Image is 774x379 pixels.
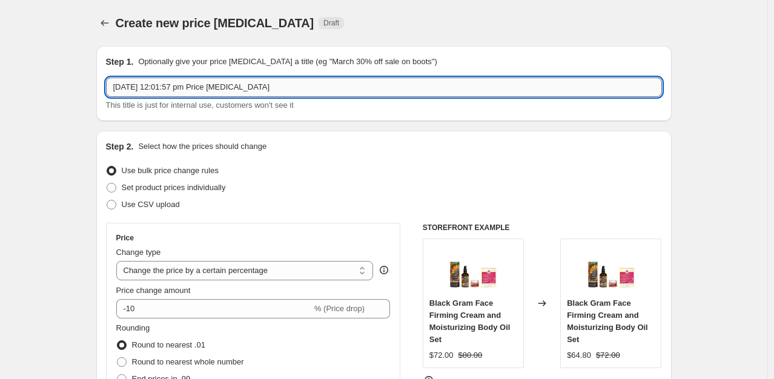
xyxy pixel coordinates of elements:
span: Draft [323,18,339,28]
strike: $80.00 [458,349,483,361]
span: Round to nearest whole number [132,357,244,366]
strike: $72.00 [596,349,620,361]
span: Change type [116,248,161,257]
span: Price change amount [116,286,191,295]
h2: Step 2. [106,140,134,153]
span: This title is just for internal use, customers won't see it [106,101,294,110]
p: Select how the prices should change [138,140,266,153]
span: Create new price [MEDICAL_DATA] [116,16,314,30]
span: % (Price drop) [314,304,365,313]
span: Black Gram Face Firming Cream and Moisturizing Body Oil Set [429,298,511,344]
span: Rounding [116,323,150,332]
input: -15 [116,299,312,318]
input: 30% off holiday sale [106,77,662,97]
span: Use bulk price change rules [122,166,219,175]
div: help [378,264,390,276]
div: $72.00 [429,349,454,361]
img: black-gram-face-firming-cream-and-moisturizing-body-oil-set-lotion-moisturizer-a-modernica-natura... [587,245,635,294]
p: Optionally give your price [MEDICAL_DATA] a title (eg "March 30% off sale on boots") [138,56,437,68]
span: Black Gram Face Firming Cream and Moisturizing Body Oil Set [567,298,648,344]
button: Price change jobs [96,15,113,31]
span: Use CSV upload [122,200,180,209]
div: $64.80 [567,349,591,361]
span: Round to nearest .01 [132,340,205,349]
h6: STOREFRONT EXAMPLE [423,223,662,232]
h3: Price [116,233,134,243]
img: black-gram-face-firming-cream-and-moisturizing-body-oil-set-lotion-moisturizer-a-modernica-natura... [449,245,497,294]
span: Set product prices individually [122,183,226,192]
h2: Step 1. [106,56,134,68]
